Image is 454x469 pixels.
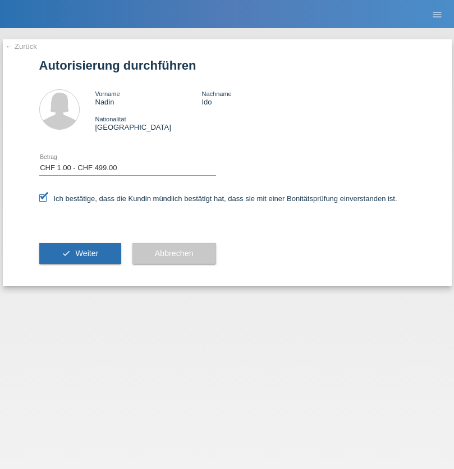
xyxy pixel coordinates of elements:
[75,249,98,258] span: Weiter
[132,243,216,265] button: Abbrechen
[155,249,194,258] span: Abbrechen
[39,194,397,203] label: Ich bestätige, dass die Kundin mündlich bestätigt hat, dass sie mit einer Bonitätsprüfung einvers...
[426,11,448,17] a: menu
[201,90,231,97] span: Nachname
[39,243,121,265] button: check Weiter
[62,249,71,258] i: check
[95,115,202,131] div: [GEOGRAPHIC_DATA]
[39,58,415,72] h1: Autorisierung durchführen
[201,89,308,106] div: Ido
[6,42,37,51] a: ← Zurück
[95,89,202,106] div: Nadin
[432,9,443,20] i: menu
[95,116,126,122] span: Nationalität
[95,90,120,97] span: Vorname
